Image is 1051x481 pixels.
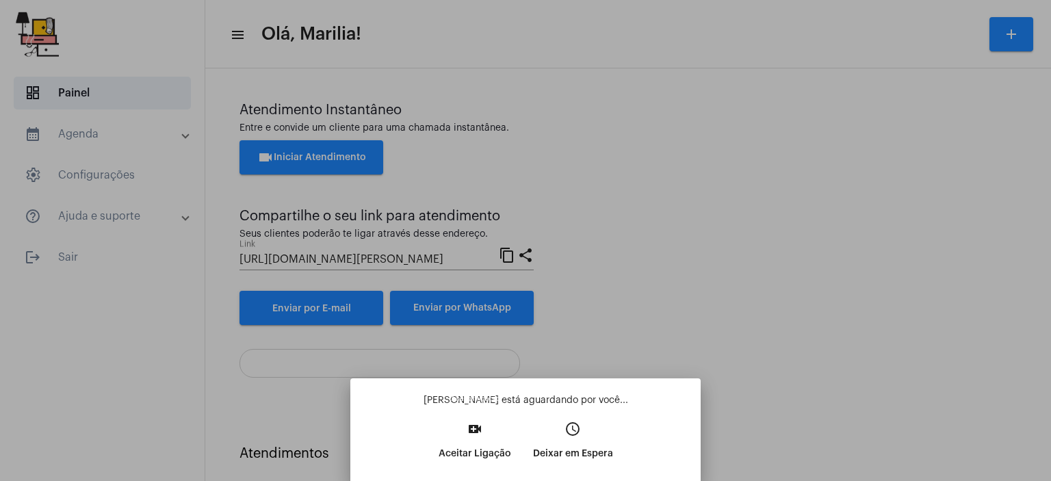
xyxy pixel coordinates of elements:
[439,441,511,466] p: Aceitar Ligação
[533,441,613,466] p: Deixar em Espera
[522,417,624,476] button: Deixar em Espera
[565,421,581,437] mat-icon: access_time
[467,421,483,437] mat-icon: video_call
[428,417,522,476] button: Aceitar Ligação
[361,393,690,407] p: [PERSON_NAME] está aguardando por você...
[445,391,506,407] div: Aceitar ligação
